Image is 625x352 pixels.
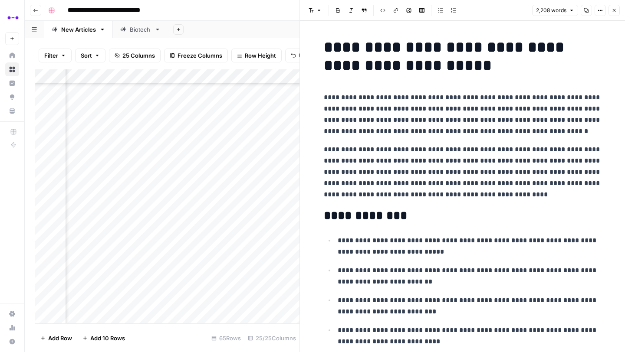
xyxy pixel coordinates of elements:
[231,49,282,62] button: Row Height
[44,21,113,38] a: New Articles
[77,331,130,345] button: Add 10 Rows
[44,51,58,60] span: Filter
[5,321,19,335] a: Usage
[285,49,319,62] button: Undo
[5,49,19,62] a: Home
[532,5,578,16] button: 2,208 words
[130,25,151,34] div: Biotech
[5,104,19,118] a: Your Data
[245,51,276,60] span: Row Height
[5,90,19,104] a: Opportunities
[61,25,96,34] div: New Articles
[90,334,125,342] span: Add 10 Rows
[81,51,92,60] span: Sort
[5,62,19,76] a: Browse
[208,331,244,345] div: 65 Rows
[109,49,161,62] button: 25 Columns
[178,51,222,60] span: Freeze Columns
[35,331,77,345] button: Add Row
[164,49,228,62] button: Freeze Columns
[244,331,299,345] div: 25/25 Columns
[536,7,566,14] span: 2,208 words
[113,21,168,38] a: Biotech
[48,334,72,342] span: Add Row
[5,335,19,349] button: Help + Support
[5,307,19,321] a: Settings
[5,7,19,29] button: Workspace: Abacum
[5,76,19,90] a: Insights
[75,49,105,62] button: Sort
[5,10,21,26] img: Abacum Logo
[39,49,72,62] button: Filter
[122,51,155,60] span: 25 Columns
